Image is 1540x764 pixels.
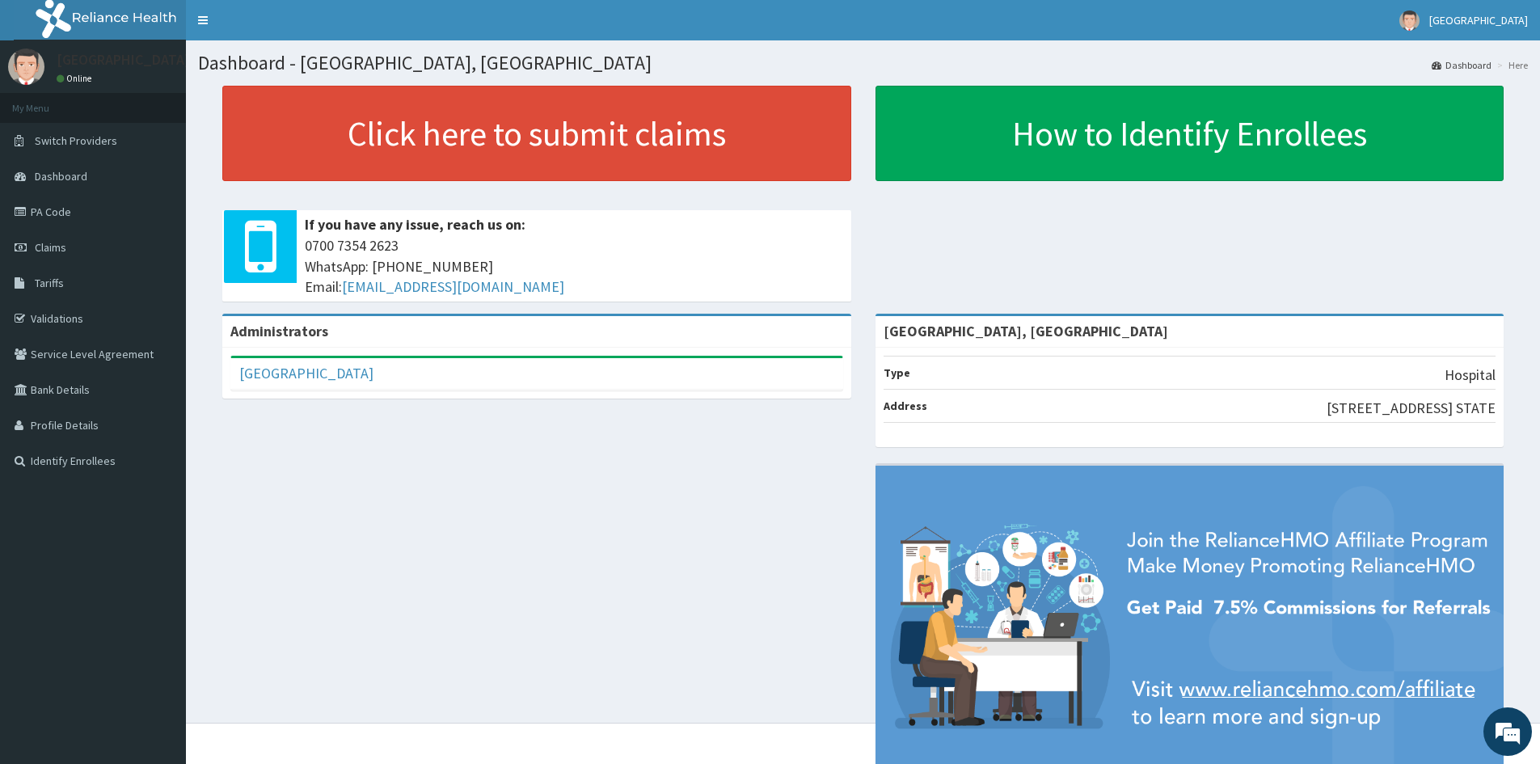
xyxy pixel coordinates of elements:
[35,276,64,290] span: Tariffs
[57,53,190,67] p: [GEOGRAPHIC_DATA]
[1493,58,1528,72] li: Here
[198,53,1528,74] h1: Dashboard - [GEOGRAPHIC_DATA], [GEOGRAPHIC_DATA]
[884,322,1168,340] strong: [GEOGRAPHIC_DATA], [GEOGRAPHIC_DATA]
[342,277,564,296] a: [EMAIL_ADDRESS][DOMAIN_NAME]
[875,86,1504,181] a: How to Identify Enrollees
[1429,13,1528,27] span: [GEOGRAPHIC_DATA]
[8,49,44,85] img: User Image
[305,235,843,298] span: 0700 7354 2623 WhatsApp: [PHONE_NUMBER] Email:
[884,399,927,413] b: Address
[1432,58,1491,72] a: Dashboard
[35,133,117,148] span: Switch Providers
[1445,365,1496,386] p: Hospital
[57,73,95,84] a: Online
[884,365,910,380] b: Type
[239,364,373,382] a: [GEOGRAPHIC_DATA]
[1327,398,1496,419] p: [STREET_ADDRESS] STATE
[230,322,328,340] b: Administrators
[305,215,525,234] b: If you have any issue, reach us on:
[1399,11,1420,31] img: User Image
[35,169,87,184] span: Dashboard
[35,240,66,255] span: Claims
[222,86,851,181] a: Click here to submit claims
